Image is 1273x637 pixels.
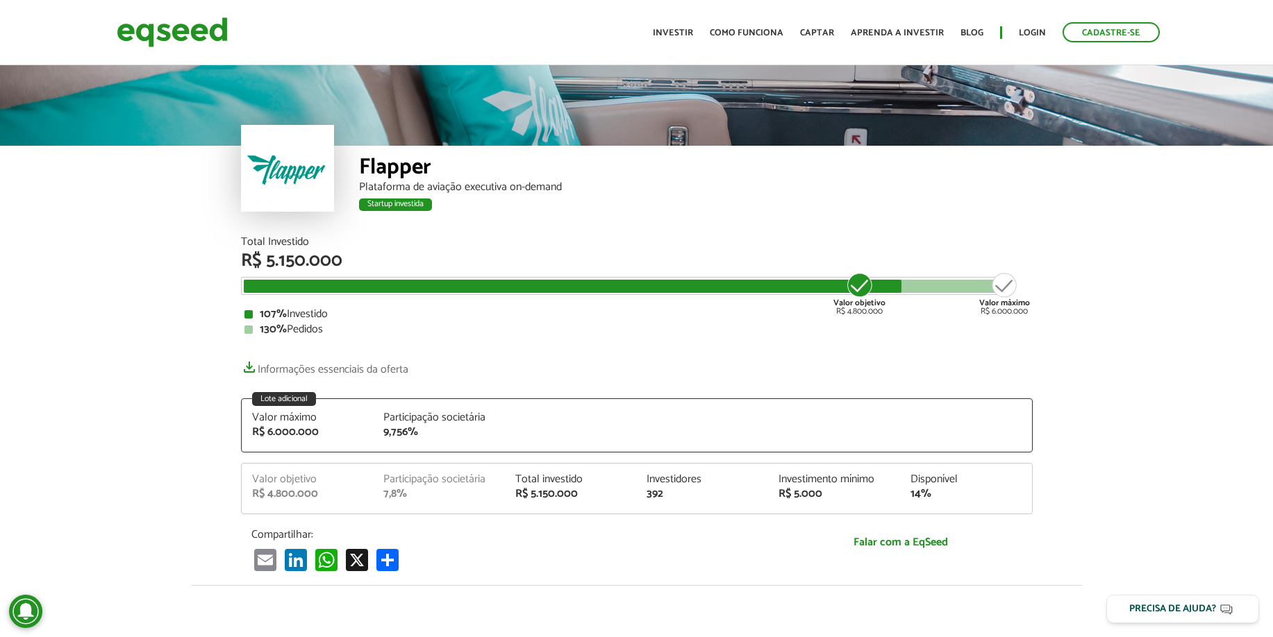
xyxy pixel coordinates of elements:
[710,28,783,37] a: Como funciona
[374,548,401,571] a: Share
[359,182,1033,193] div: Plataforma de aviação executiva on-demand
[252,489,363,500] div: R$ 4.800.000
[252,427,363,438] div: R$ 6.000.000
[1019,28,1046,37] a: Login
[979,271,1030,316] div: R$ 6.000.000
[851,28,944,37] a: Aprenda a investir
[343,548,371,571] a: X
[383,474,494,485] div: Participação societária
[251,528,758,541] p: Compartilhar:
[960,28,983,37] a: Blog
[647,489,758,500] div: 392
[244,324,1029,335] div: Pedidos
[359,156,1033,182] div: Flapper
[515,489,626,500] div: R$ 5.150.000
[383,427,494,438] div: 9,756%
[252,412,363,423] div: Valor máximo
[515,474,626,485] div: Total investido
[910,474,1022,485] div: Disponível
[251,548,279,571] a: Email
[383,489,494,500] div: 7,8%
[779,474,890,485] div: Investimento mínimo
[260,305,287,323] strong: 107%
[117,14,228,51] img: EqSeed
[779,489,890,500] div: R$ 5.000
[1063,22,1160,42] a: Cadastre-se
[252,474,363,485] div: Valor objetivo
[241,237,1033,248] div: Total Investido
[359,198,432,211] div: Startup investida
[313,548,340,571] a: WhatsApp
[241,252,1033,270] div: R$ 5.150.000
[910,489,1022,500] div: 14%
[244,309,1029,320] div: Investido
[833,296,885,309] strong: Valor objetivo
[653,28,693,37] a: Investir
[979,296,1030,309] strong: Valor máximo
[260,320,287,339] strong: 130%
[800,28,834,37] a: Captar
[833,271,885,316] div: R$ 4.800.000
[282,548,310,571] a: LinkedIn
[779,528,1022,557] a: Falar com a EqSeed
[252,392,316,406] div: Lote adicional
[647,474,758,485] div: Investidores
[383,412,494,423] div: Participação societária
[241,356,408,375] a: Informações essenciais da oferta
